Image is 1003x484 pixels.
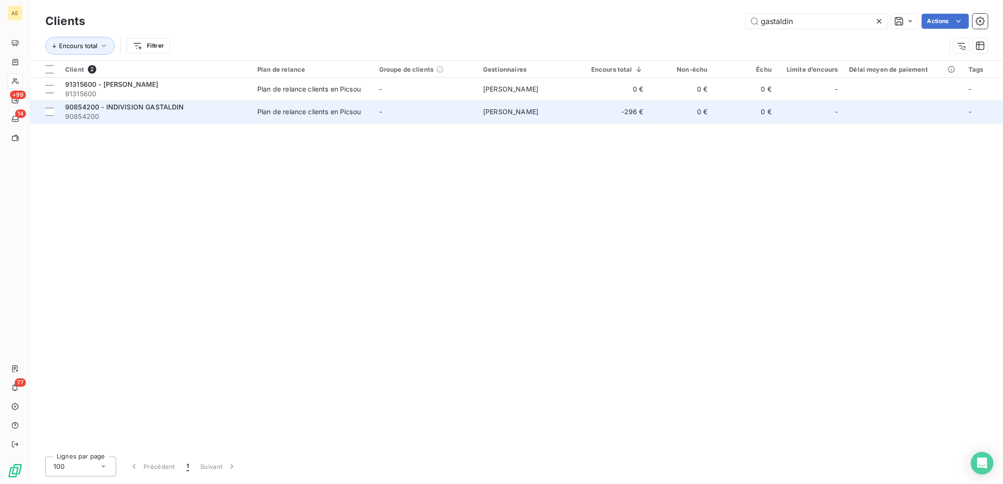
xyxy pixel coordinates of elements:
[971,452,994,475] div: Open Intercom Messenger
[65,80,159,88] span: 91315600 - [PERSON_NAME]
[187,462,189,471] span: 1
[8,463,23,478] img: Logo LeanPay
[582,78,649,100] td: 0 €
[45,13,85,30] h3: Clients
[746,14,888,29] input: Rechercher
[15,109,26,118] span: 14
[10,91,26,99] span: +99
[483,66,576,73] div: Gestionnaires
[655,66,708,73] div: Non-échu
[124,457,181,476] button: Précédent
[127,38,170,53] button: Filtrer
[181,457,195,476] button: 1
[65,103,184,111] span: 90854200 - INDIVISION GASTALDIN
[783,66,838,73] div: Limite d’encours
[714,100,778,123] td: 0 €
[379,66,434,73] span: Groupe de clients
[53,462,65,471] span: 100
[587,66,644,73] div: Encours total
[45,37,115,55] button: Encours total
[969,66,997,73] div: Tags
[8,6,23,21] div: AE
[195,457,242,476] button: Suivant
[483,108,538,116] span: [PERSON_NAME]
[714,78,778,100] td: 0 €
[649,78,714,100] td: 0 €
[257,107,361,117] div: Plan de relance clients en Picsou
[835,84,838,94] span: -
[257,84,361,94] div: Plan de relance clients en Picsou
[257,66,368,73] div: Plan de relance
[15,378,26,387] span: 77
[835,107,838,117] span: -
[379,85,382,93] span: -
[59,42,97,50] span: Encours total
[922,14,969,29] button: Actions
[969,108,971,116] span: -
[582,100,649,123] td: -296 €
[719,66,772,73] div: Échu
[88,65,96,74] span: 2
[65,89,246,99] span: 91315600
[483,85,538,93] span: [PERSON_NAME]
[379,108,382,116] span: -
[65,66,84,73] span: Client
[65,112,246,121] span: 90854200
[969,85,971,93] span: -
[850,66,958,73] div: Délai moyen de paiement
[649,100,714,123] td: 0 €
